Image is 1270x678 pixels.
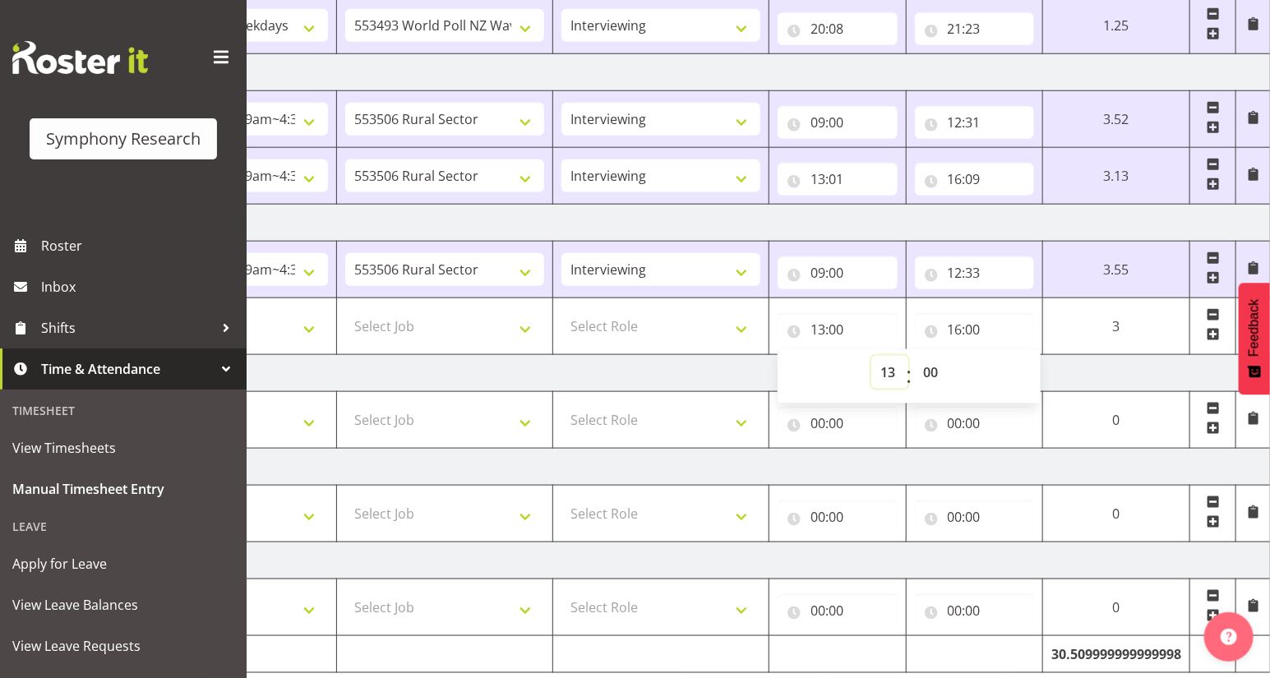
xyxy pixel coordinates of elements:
span: Manual Timesheet Entry [12,477,234,501]
span: View Timesheets [12,436,234,460]
img: Rosterit website logo [12,41,148,74]
span: : [907,356,912,397]
input: Click to select... [778,313,898,346]
input: Click to select... [778,106,898,139]
td: 3.13 [1043,148,1190,205]
img: help-xxl-2.png [1221,629,1237,645]
td: 30.509999999999998 [1043,636,1190,673]
input: Click to select... [778,163,898,196]
div: Timesheet [4,394,242,427]
span: Shifts [41,316,214,340]
td: 3 [1043,298,1190,355]
span: Time & Attendance [41,357,214,381]
input: Click to select... [915,407,1035,440]
input: Click to select... [778,12,898,45]
input: Click to select... [915,163,1035,196]
a: Manual Timesheet Entry [4,468,242,510]
input: Click to select... [915,12,1035,45]
input: Click to select... [915,594,1035,627]
span: Inbox [41,274,238,299]
button: Feedback - Show survey [1239,283,1270,394]
td: 3.55 [1043,242,1190,298]
a: View Leave Requests [4,625,242,666]
input: Click to select... [778,594,898,627]
input: Click to select... [915,256,1035,289]
input: Click to select... [778,256,898,289]
input: Click to select... [915,106,1035,139]
span: View Leave Requests [12,634,234,658]
td: 0 [1043,392,1190,449]
td: 0 [1043,579,1190,636]
span: Roster [41,233,238,258]
input: Click to select... [915,313,1035,346]
td: 3.52 [1043,91,1190,148]
span: Apply for Leave [12,551,234,576]
div: Symphony Research [46,127,201,151]
td: 0 [1043,486,1190,542]
input: Click to select... [778,500,898,533]
span: Feedback [1247,299,1262,357]
input: Click to select... [915,500,1035,533]
a: Apply for Leave [4,543,242,584]
div: Leave [4,510,242,543]
input: Click to select... [778,407,898,440]
span: View Leave Balances [12,593,234,617]
a: View Leave Balances [4,584,242,625]
a: View Timesheets [4,427,242,468]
